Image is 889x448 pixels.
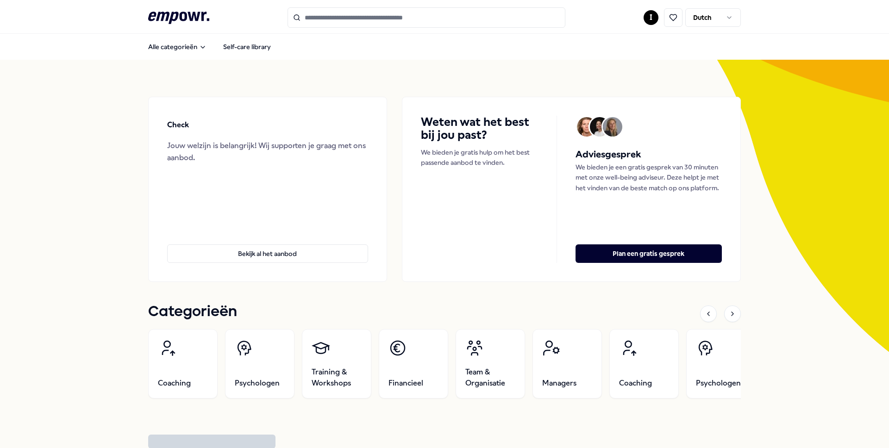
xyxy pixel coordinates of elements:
[167,230,368,263] a: Bekijk al het aanbod
[141,37,278,56] nav: Main
[619,378,652,389] span: Coaching
[644,10,658,25] button: I
[686,329,756,398] a: Psychologen
[167,140,368,163] div: Jouw welzijn is belangrijk! Wij supporten je graag met ons aanbod.
[576,162,722,193] p: We bieden je een gratis gesprek van 30 minuten met onze well-being adviseur. Deze helpt je met he...
[235,378,280,389] span: Psychologen
[148,300,237,324] h1: Categorieën
[576,147,722,162] h5: Adviesgesprek
[167,244,368,263] button: Bekijk al het aanbod
[542,378,576,389] span: Managers
[577,117,596,137] img: Avatar
[288,7,565,28] input: Search for products, categories or subcategories
[167,119,189,131] p: Check
[141,37,214,56] button: Alle categorieën
[421,147,538,168] p: We bieden je gratis hulp om het best passende aanbod te vinden.
[609,329,679,398] a: Coaching
[388,378,423,389] span: Financieel
[590,117,609,137] img: Avatar
[148,329,218,398] a: Coaching
[532,329,602,398] a: Managers
[302,329,371,398] a: Training & Workshops
[225,329,294,398] a: Psychologen
[379,329,448,398] a: Financieel
[456,329,525,398] a: Team & Organisatie
[421,116,538,142] h4: Weten wat het best bij jou past?
[216,37,278,56] a: Self-care library
[312,367,362,389] span: Training & Workshops
[158,378,191,389] span: Coaching
[696,378,741,389] span: Psychologen
[465,367,515,389] span: Team & Organisatie
[576,244,722,263] button: Plan een gratis gesprek
[603,117,622,137] img: Avatar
